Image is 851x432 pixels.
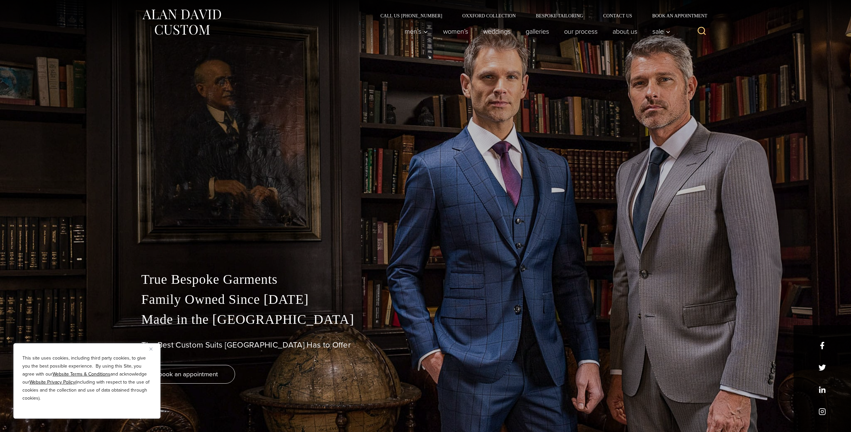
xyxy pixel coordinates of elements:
span: book an appointment [158,369,218,379]
a: Oxxford Collection [452,13,526,18]
a: weddings [475,25,518,38]
img: Close [149,348,152,351]
p: True Bespoke Garments Family Owned Since [DATE] Made in the [GEOGRAPHIC_DATA] [141,269,710,330]
button: View Search Form [694,23,710,39]
a: x/twitter [819,364,826,371]
a: Contact Us [593,13,642,18]
h1: The Best Custom Suits [GEOGRAPHIC_DATA] Has to Offer [141,340,710,350]
a: Website Terms & Conditions [52,371,110,378]
span: Sale [652,28,670,35]
a: About Us [605,25,645,38]
a: Website Privacy Policy [29,379,75,386]
a: instagram [819,408,826,415]
a: Book an Appointment [642,13,710,18]
button: Close [149,345,157,353]
nav: Secondary Navigation [370,13,710,18]
a: Galleries [518,25,556,38]
a: Our Process [556,25,605,38]
a: Bespoke Tailoring [526,13,593,18]
a: facebook [819,342,826,349]
nav: Primary Navigation [397,25,674,38]
img: Alan David Custom [141,7,222,37]
a: Women’s [435,25,475,38]
span: Men’s [405,28,428,35]
a: linkedin [819,386,826,393]
p: This site uses cookies, including third party cookies, to give you the best possible experience. ... [22,354,151,402]
a: book an appointment [141,365,235,384]
a: Call Us [PHONE_NUMBER] [370,13,452,18]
